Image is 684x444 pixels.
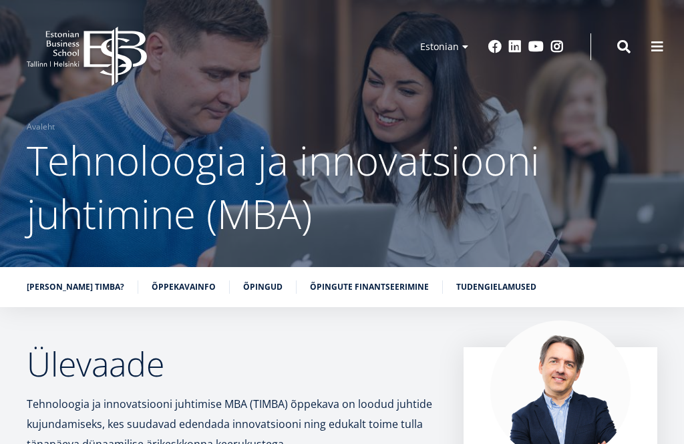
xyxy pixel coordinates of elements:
a: Õpingute finantseerimine [310,280,429,294]
a: [PERSON_NAME] TIMBA? [27,280,124,294]
a: Õppekavainfo [152,280,216,294]
a: Facebook [488,40,502,53]
a: Tudengielamused [456,280,536,294]
span: Tehnoloogia ja innovatsiooni juhtimine (MBA) [27,133,540,241]
a: Youtube [528,40,544,53]
a: Instagram [550,40,564,53]
a: Linkedin [508,40,522,53]
a: Avaleht [27,120,55,134]
h2: Ülevaade [27,347,437,381]
a: Õpingud [243,280,283,294]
